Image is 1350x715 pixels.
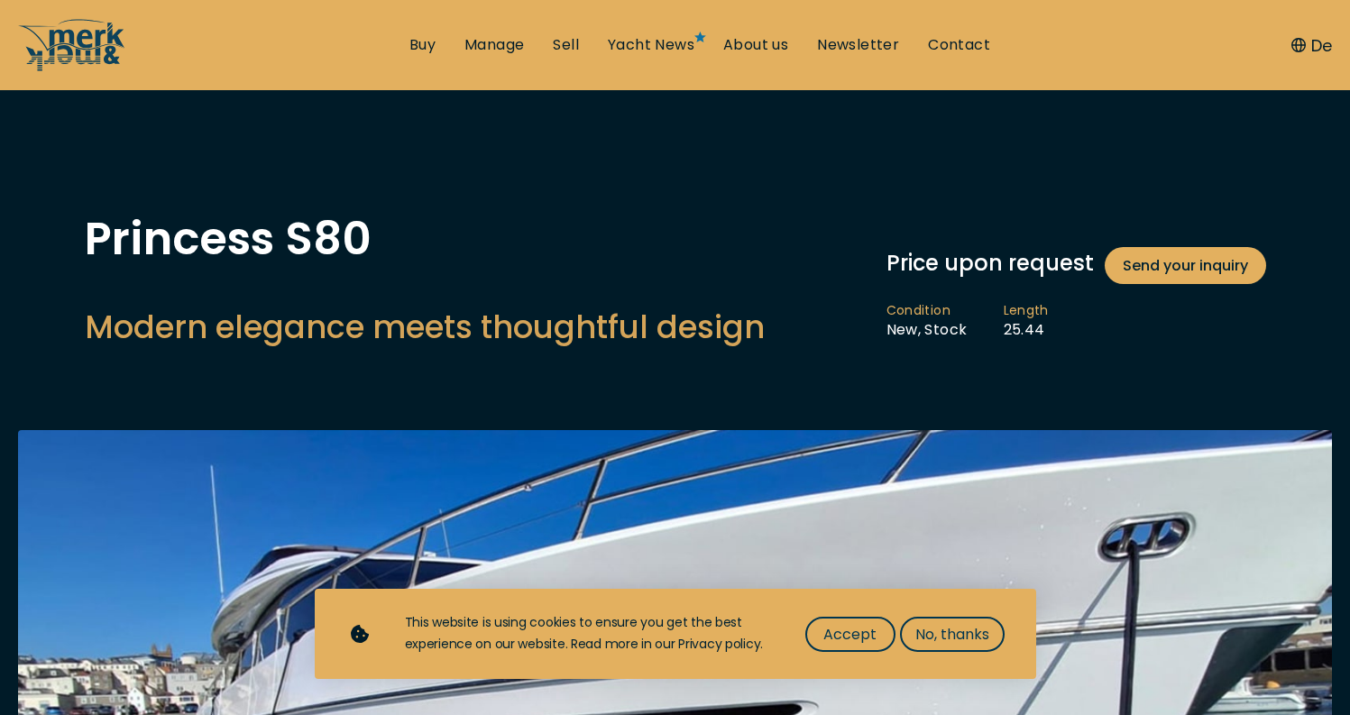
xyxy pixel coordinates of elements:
span: Accept [823,623,877,646]
button: De [1291,33,1332,58]
a: Manage [464,35,524,55]
button: No, thanks [900,617,1005,652]
button: Accept [805,617,895,652]
a: Newsletter [817,35,899,55]
a: Send your inquiry [1105,247,1266,284]
a: About us [723,35,788,55]
a: Yacht News [608,35,694,55]
span: Send your inquiry [1123,254,1248,277]
span: Condition [886,302,968,320]
a: Buy [409,35,436,55]
h2: Modern elegance meets thoughtful design [85,305,765,349]
a: Contact [928,35,990,55]
li: New, Stock [886,302,1004,340]
a: Sell [553,35,579,55]
span: Length [1004,302,1049,320]
li: 25.44 [1004,302,1085,340]
div: Price upon request [886,247,1266,284]
a: Privacy policy [678,635,760,653]
span: No, thanks [915,623,989,646]
div: This website is using cookies to ensure you get the best experience on our website. Read more in ... [405,612,769,655]
h1: Princess S80 [85,216,765,261]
